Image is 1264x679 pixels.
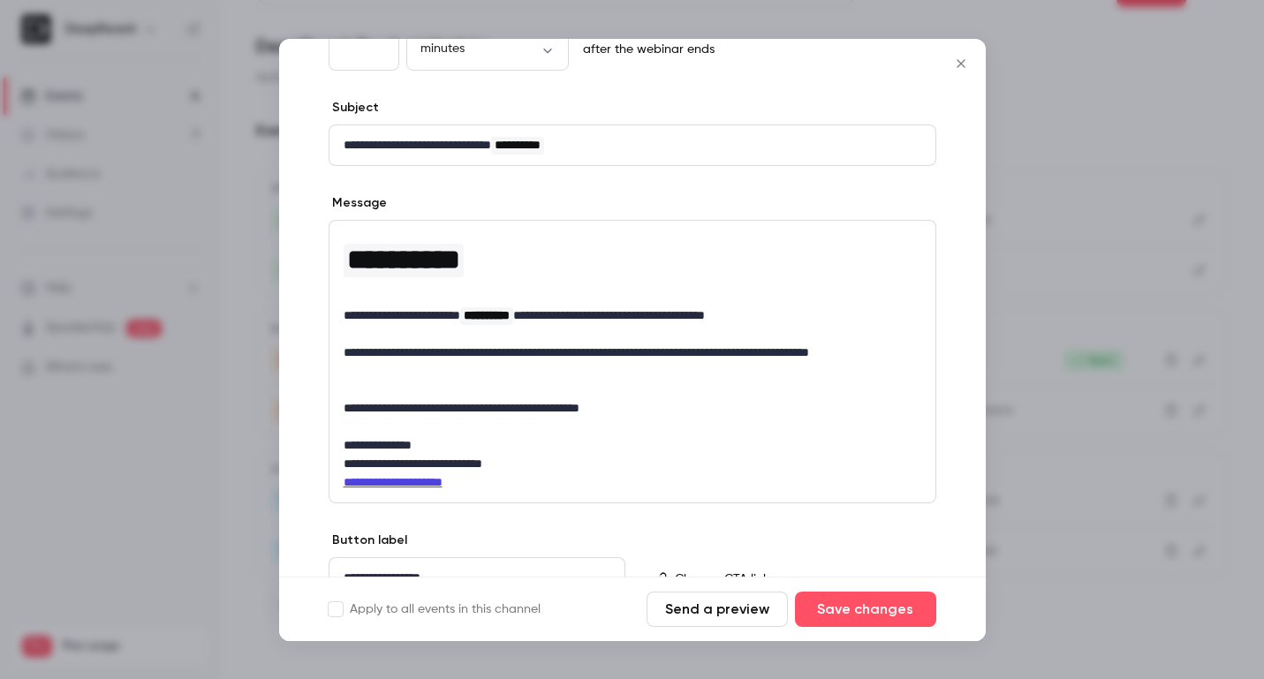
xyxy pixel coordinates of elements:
[329,558,624,598] div: editor
[943,46,979,81] button: Close
[329,194,387,212] label: Message
[795,592,936,627] button: Save changes
[329,99,379,117] label: Subject
[647,592,788,627] button: Send a preview
[668,558,935,599] div: editor
[576,41,715,58] p: after the webinar ends
[329,532,407,549] label: Button label
[329,221,935,502] div: editor
[329,600,541,618] label: Apply to all events in this channel
[406,40,569,57] div: minutes
[329,125,935,165] div: editor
